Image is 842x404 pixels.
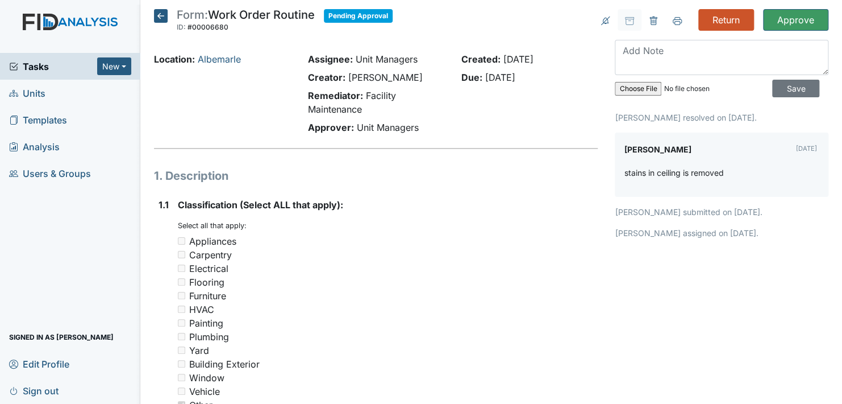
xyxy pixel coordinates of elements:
[763,9,828,31] input: Approve
[461,72,482,83] strong: Due:
[198,53,241,65] a: Albemarle
[189,248,232,262] div: Carpentry
[503,53,533,65] span: [DATE]
[154,167,598,184] h1: 1. Description
[307,90,362,101] strong: Remediator:
[189,344,209,357] div: Yard
[9,111,67,129] span: Templates
[9,382,59,399] span: Sign out
[615,206,828,218] p: [PERSON_NAME] submitted on [DATE].
[772,80,819,97] input: Save
[9,138,60,155] span: Analysis
[178,306,185,313] input: HVAC
[9,60,97,73] a: Tasks
[178,347,185,354] input: Yard
[189,385,220,398] div: Vehicle
[189,316,223,330] div: Painting
[307,122,353,133] strong: Approver:
[97,57,131,75] button: New
[189,289,226,303] div: Furniture
[324,9,393,23] span: Pending Approval
[307,53,352,65] strong: Assignee:
[461,53,501,65] strong: Created:
[178,319,185,327] input: Painting
[9,328,114,346] span: Signed in as [PERSON_NAME]
[307,72,345,83] strong: Creator:
[189,330,229,344] div: Plumbing
[178,374,185,381] input: Window
[189,262,228,275] div: Electrical
[189,275,224,289] div: Flooring
[178,360,185,368] input: Building Exterior
[485,72,515,83] span: [DATE]
[178,278,185,286] input: Flooring
[9,164,91,182] span: Users & Groups
[177,9,315,34] div: Work Order Routine
[178,292,185,299] input: Furniture
[615,227,828,239] p: [PERSON_NAME] assigned on [DATE].
[178,251,185,258] input: Carpentry
[178,237,185,245] input: Appliances
[348,72,422,83] span: [PERSON_NAME]
[154,53,195,65] strong: Location:
[9,84,45,102] span: Units
[189,234,236,248] div: Appliances
[356,122,418,133] span: Unit Managers
[698,9,754,31] input: Return
[189,303,214,316] div: HVAC
[178,387,185,395] input: Vehicle
[159,198,169,212] label: 1.1
[178,333,185,340] input: Plumbing
[355,53,417,65] span: Unit Managers
[624,167,723,179] p: stains in ceiling is removed
[178,221,247,230] small: Select all that apply:
[178,199,343,211] span: Classification (Select ALL that apply):
[189,357,260,371] div: Building Exterior
[9,355,69,373] span: Edit Profile
[189,371,224,385] div: Window
[624,142,691,158] label: [PERSON_NAME]
[177,23,186,31] span: ID:
[796,145,817,152] small: [DATE]
[178,265,185,272] input: Electrical
[177,8,208,22] span: Form:
[187,23,228,31] span: #00006680
[615,112,828,123] p: [PERSON_NAME] resolved on [DATE].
